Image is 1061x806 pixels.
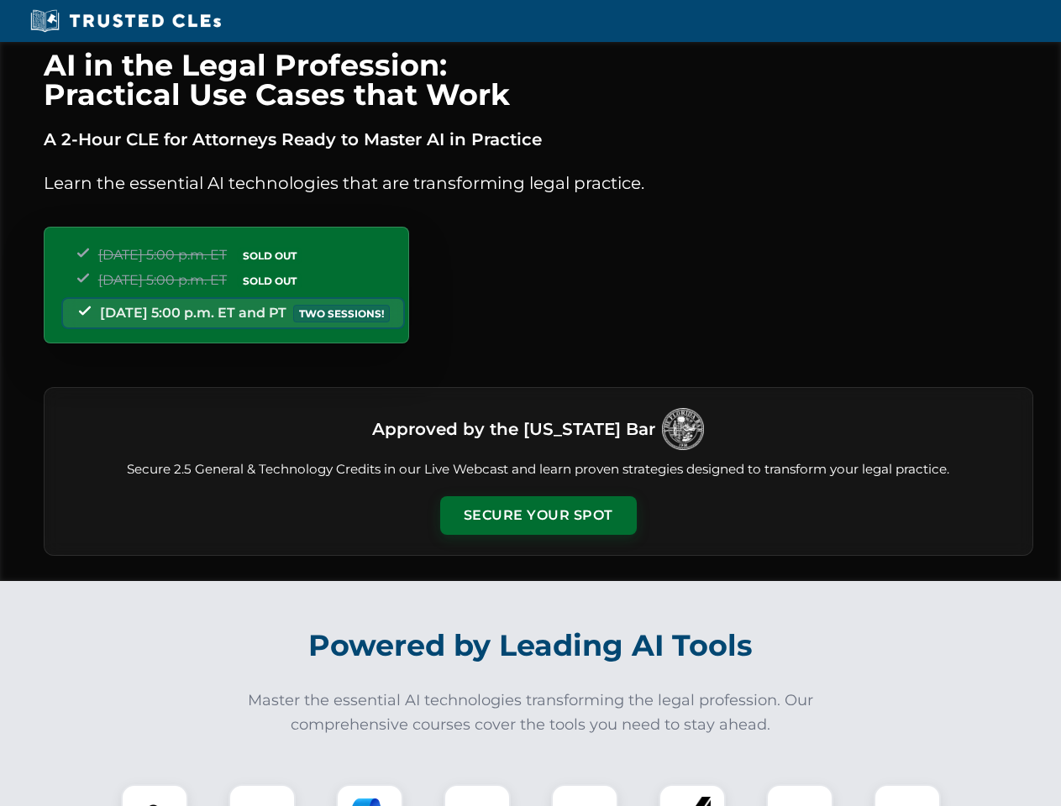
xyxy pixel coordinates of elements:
img: Logo [662,408,704,450]
span: SOLD OUT [237,272,302,290]
p: A 2-Hour CLE for Attorneys Ready to Master AI in Practice [44,126,1033,153]
h2: Powered by Leading AI Tools [66,616,996,675]
p: Learn the essential AI technologies that are transforming legal practice. [44,170,1033,196]
p: Master the essential AI technologies transforming the legal profession. Our comprehensive courses... [237,688,825,737]
span: [DATE] 5:00 p.m. ET [98,272,227,288]
h3: Approved by the [US_STATE] Bar [372,414,655,444]
p: Secure 2.5 General & Technology Credits in our Live Webcast and learn proven strategies designed ... [65,460,1012,479]
button: Secure Your Spot [440,496,637,535]
span: SOLD OUT [237,247,302,264]
img: Trusted CLEs [25,8,226,34]
h1: AI in the Legal Profession: Practical Use Cases that Work [44,50,1033,109]
span: [DATE] 5:00 p.m. ET [98,247,227,263]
